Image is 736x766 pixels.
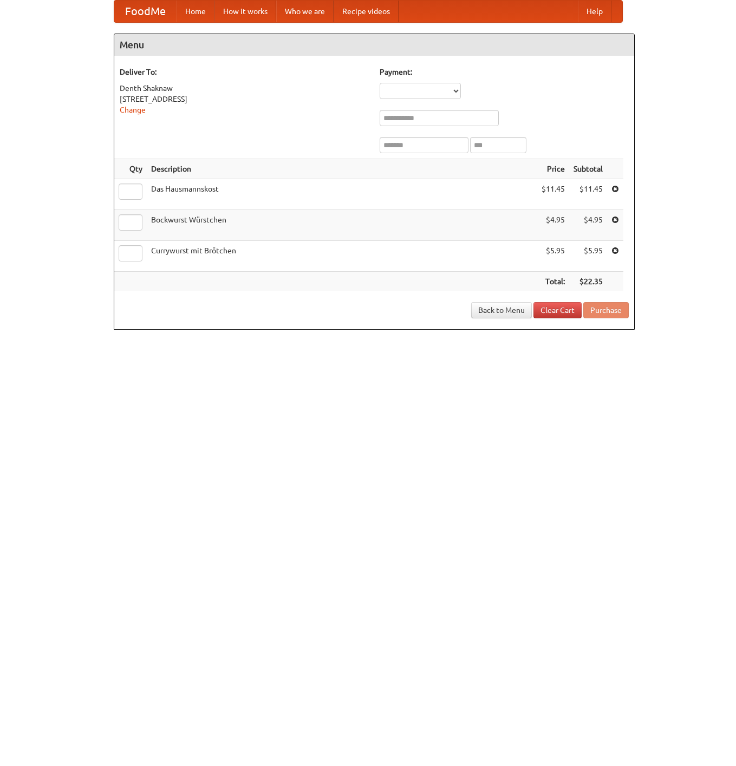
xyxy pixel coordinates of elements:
[147,241,537,272] td: Currywurst mit Brötchen
[537,179,569,210] td: $11.45
[569,159,607,179] th: Subtotal
[214,1,276,22] a: How it works
[147,159,537,179] th: Description
[334,1,399,22] a: Recipe videos
[120,83,369,94] div: Denth Shaknaw
[471,302,532,318] a: Back to Menu
[578,1,611,22] a: Help
[114,1,177,22] a: FoodMe
[147,179,537,210] td: Das Hausmannskost
[583,302,629,318] button: Purchase
[569,210,607,241] td: $4.95
[114,159,147,179] th: Qty
[537,241,569,272] td: $5.95
[120,94,369,104] div: [STREET_ADDRESS]
[120,67,369,77] h5: Deliver To:
[537,272,569,292] th: Total:
[177,1,214,22] a: Home
[569,241,607,272] td: $5.95
[533,302,582,318] a: Clear Cart
[537,159,569,179] th: Price
[380,67,629,77] h5: Payment:
[569,272,607,292] th: $22.35
[537,210,569,241] td: $4.95
[147,210,537,241] td: Bockwurst Würstchen
[114,34,634,56] h4: Menu
[120,106,146,114] a: Change
[276,1,334,22] a: Who we are
[569,179,607,210] td: $11.45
